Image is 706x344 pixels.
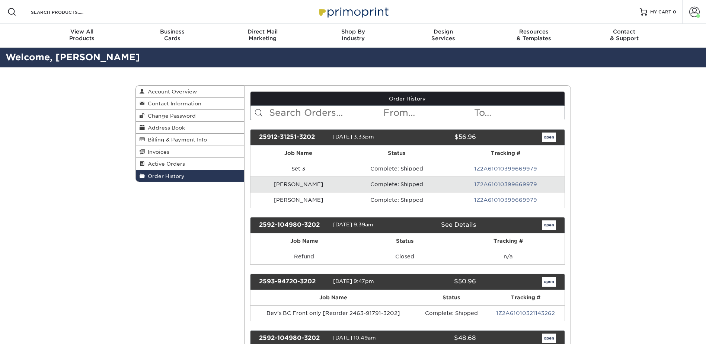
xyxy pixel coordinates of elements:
[136,98,245,109] a: Contact Information
[217,28,308,35] span: Direct Mail
[316,4,390,20] img: Primoprint
[579,28,670,42] div: & Support
[346,192,447,208] td: Complete: Shipped
[250,92,565,106] a: Order History
[333,222,373,227] span: [DATE] 9:39am
[145,101,201,106] span: Contact Information
[37,24,127,48] a: View AllProducts
[145,125,185,131] span: Address Book
[250,305,416,321] td: Bev's BC Front only [Reorder 2463-91791-3202]
[308,24,398,48] a: Shop ByIndustry
[268,106,383,120] input: Search Orders...
[127,28,217,42] div: Cards
[127,28,217,35] span: Business
[253,220,333,230] div: 2592-104980-3202
[136,134,245,146] a: Billing & Payment Info
[145,161,185,167] span: Active Orders
[145,113,196,119] span: Change Password
[250,161,346,176] td: Set 3
[145,137,207,143] span: Billing & Payment Info
[250,249,358,264] td: Refund
[250,176,346,192] td: [PERSON_NAME]
[145,89,197,95] span: Account Overview
[650,9,671,15] span: MY CART
[402,277,482,287] div: $50.96
[37,28,127,35] span: View All
[441,221,476,228] a: See Details
[452,249,565,264] td: n/a
[253,277,333,287] div: 2593-94720-3202
[398,28,489,35] span: Design
[145,149,169,155] span: Invoices
[127,24,217,48] a: BusinessCards
[136,170,245,182] a: Order History
[358,249,452,264] td: Closed
[333,335,376,341] span: [DATE] 10:49am
[579,24,670,48] a: Contact& Support
[136,158,245,170] a: Active Orders
[217,24,308,48] a: Direct MailMarketing
[250,290,416,305] th: Job Name
[487,290,565,305] th: Tracking #
[474,181,537,187] a: 1Z2A61010399669979
[489,28,579,35] span: Resources
[542,133,556,142] a: open
[250,192,346,208] td: [PERSON_NAME]
[308,28,398,35] span: Shop By
[383,106,473,120] input: From...
[136,122,245,134] a: Address Book
[333,134,374,140] span: [DATE] 3:33pm
[398,28,489,42] div: Services
[496,310,555,316] a: 1Z2A61010321143262
[542,334,556,343] a: open
[416,305,487,321] td: Complete: Shipped
[136,146,245,158] a: Invoices
[253,133,333,142] div: 25912-31251-3202
[308,28,398,42] div: Industry
[452,233,565,249] th: Tracking #
[217,28,308,42] div: Marketing
[250,233,358,249] th: Job Name
[346,176,447,192] td: Complete: Shipped
[473,106,564,120] input: To...
[447,146,565,161] th: Tracking #
[579,28,670,35] span: Contact
[346,161,447,176] td: Complete: Shipped
[398,24,489,48] a: DesignServices
[358,233,452,249] th: Status
[250,146,346,161] th: Job Name
[145,173,185,179] span: Order History
[542,220,556,230] a: open
[346,146,447,161] th: Status
[30,7,103,16] input: SEARCH PRODUCTS.....
[333,278,374,284] span: [DATE] 9:47pm
[474,166,537,172] a: 1Z2A61010399669979
[673,9,676,15] span: 0
[416,290,487,305] th: Status
[37,28,127,42] div: Products
[489,24,579,48] a: Resources& Templates
[489,28,579,42] div: & Templates
[253,334,333,343] div: 2592-104980-3202
[474,197,537,203] a: 1Z2A61010399669979
[136,110,245,122] a: Change Password
[402,133,482,142] div: $56.96
[136,86,245,98] a: Account Overview
[542,277,556,287] a: open
[402,334,482,343] div: $48.68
